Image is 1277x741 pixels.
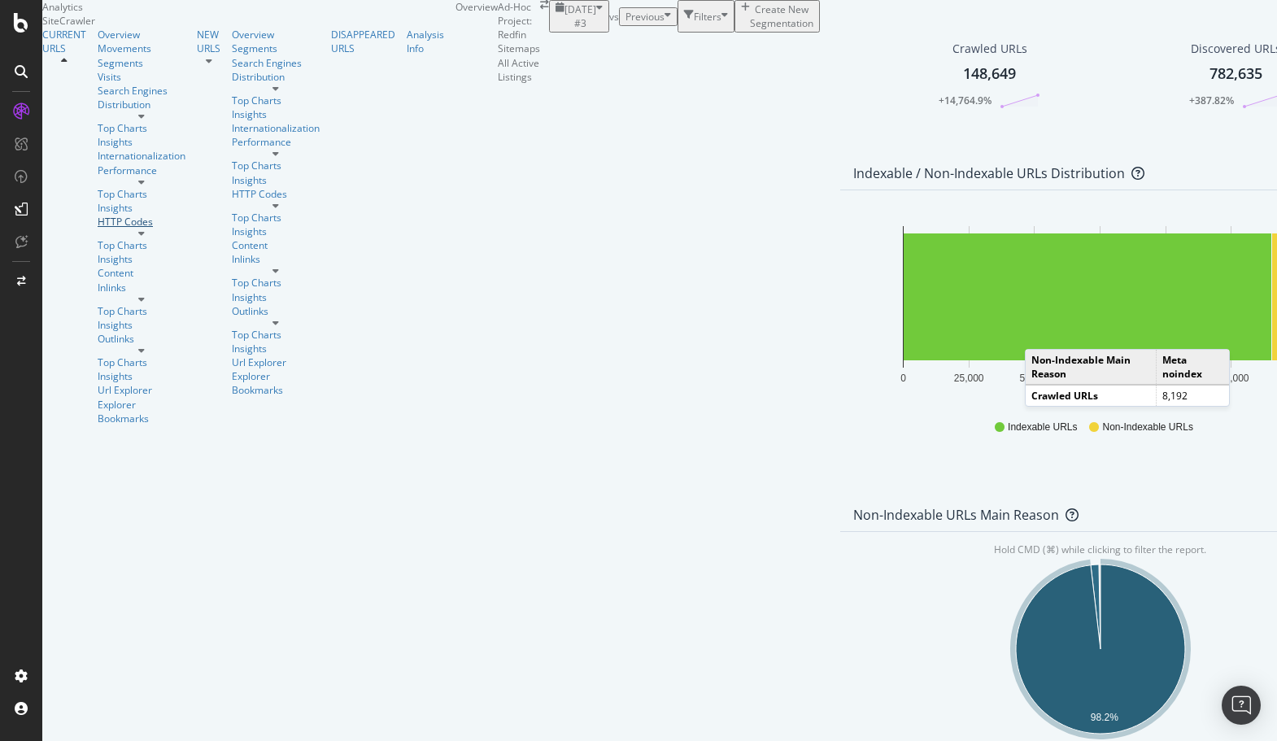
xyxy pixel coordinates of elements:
[98,98,185,111] a: Distribution
[625,10,665,24] span: Previous
[952,41,1027,57] div: Crawled URLs
[232,159,320,172] a: Top Charts
[1222,686,1261,725] div: Open Intercom Messenger
[98,201,185,215] div: Insights
[42,28,86,55] a: CURRENT URLS
[1026,350,1156,385] td: Non-Indexable Main Reason
[232,290,320,304] a: Insights
[232,369,320,397] a: Explorer Bookmarks
[750,2,813,30] span: Create New Segmentation
[98,398,185,425] div: Explorer Bookmarks
[853,165,1125,181] div: Indexable / Non-Indexable URLs Distribution
[564,2,596,30] span: 2025 Sep. 4th #3
[619,7,678,26] button: Previous
[232,173,320,187] a: Insights
[232,342,320,355] a: Insights
[232,238,320,252] a: Content
[232,56,302,70] a: Search Engines
[98,187,185,201] a: Top Charts
[1019,373,1049,384] text: 50,000
[98,383,185,397] a: Url Explorer
[98,121,185,135] a: Top Charts
[42,14,455,28] div: SiteCrawler
[232,28,320,41] a: Overview
[232,211,320,224] a: Top Charts
[1156,385,1229,406] td: 8,192
[900,373,906,384] text: 0
[232,224,320,238] div: Insights
[407,28,444,55] a: Analysis Info
[1189,94,1234,107] div: +387.82%
[98,252,185,266] a: Insights
[98,56,143,70] a: Segments
[98,135,185,149] div: Insights
[98,281,185,294] a: Inlinks
[98,28,185,41] a: Overview
[232,94,320,107] div: Top Charts
[939,94,992,107] div: +14,764.9%
[98,355,185,369] a: Top Charts
[98,318,185,332] a: Insights
[232,328,320,342] div: Top Charts
[98,70,121,84] a: Visits
[98,149,185,163] a: Internationalization
[98,369,185,383] a: Insights
[232,355,320,369] a: Url Explorer
[853,507,1059,523] div: Non-Indexable URLs Main Reason
[98,332,185,346] div: Outlinks
[331,28,395,55] a: DISAPPEARED URLS
[232,121,320,135] a: Internationalization
[1008,421,1077,434] span: Indexable URLs
[1209,63,1262,85] div: 782,635
[694,10,721,24] div: Filters
[232,252,320,266] div: Inlinks
[98,266,185,280] a: Content
[232,276,320,290] a: Top Charts
[1214,373,1249,384] text: 125,000
[1091,711,1118,722] text: 98.2%
[1156,350,1229,385] td: Meta noindex
[232,70,320,84] a: Distribution
[232,304,320,318] a: Outlinks
[98,163,185,177] a: Performance
[98,84,168,98] a: Search Engines
[232,41,277,55] a: Segments
[232,107,320,121] a: Insights
[98,41,185,55] a: Movements
[1102,421,1192,434] span: Non-Indexable URLs
[232,187,320,201] div: HTTP Codes
[609,10,619,24] span: vs
[98,215,185,229] a: HTTP Codes
[98,238,185,252] a: Top Charts
[232,135,320,149] a: Performance
[197,28,220,55] div: NEW URLS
